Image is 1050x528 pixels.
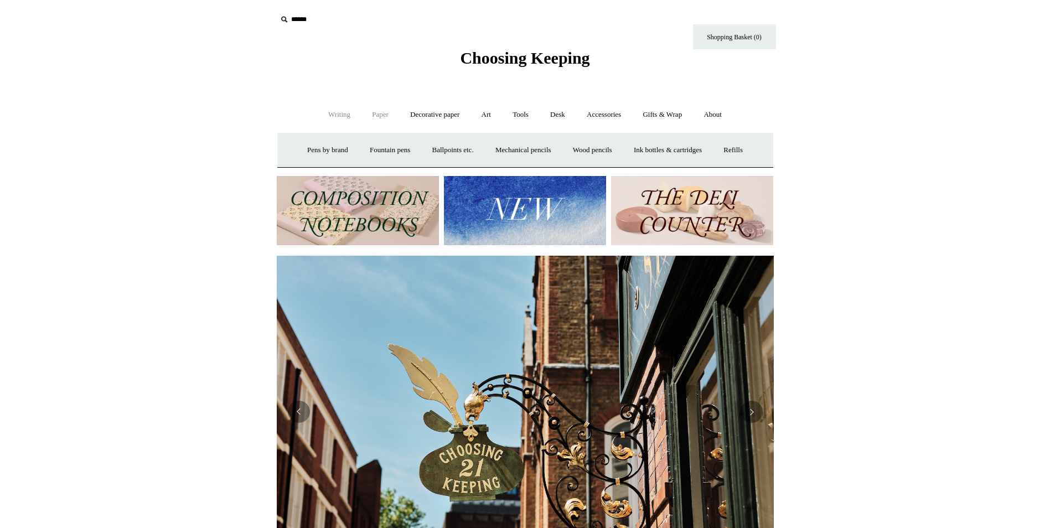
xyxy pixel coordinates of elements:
a: Choosing Keeping [460,58,589,65]
img: The Deli Counter [611,176,773,245]
a: Decorative paper [400,100,469,130]
a: Desk [540,100,575,130]
a: Ballpoints etc. [422,136,484,165]
a: Paper [362,100,399,130]
a: Wood pencils [563,136,622,165]
a: Shopping Basket (0) [693,24,776,49]
button: Next [741,401,763,423]
a: Pens by brand [297,136,358,165]
a: Art [472,100,501,130]
a: Writing [318,100,360,130]
img: New.jpg__PID:f73bdf93-380a-4a35-bcfe-7823039498e1 [444,176,606,245]
a: Mechanical pencils [485,136,561,165]
a: Ink bottles & cartridges [624,136,712,165]
a: Gifts & Wrap [633,100,692,130]
a: Accessories [577,100,631,130]
button: Previous [288,401,310,423]
span: Choosing Keeping [460,49,589,67]
a: About [694,100,732,130]
img: 202302 Composition ledgers.jpg__PID:69722ee6-fa44-49dd-a067-31375e5d54ec [277,176,439,245]
a: Refills [713,136,753,165]
a: Fountain pens [360,136,420,165]
a: Tools [503,100,539,130]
